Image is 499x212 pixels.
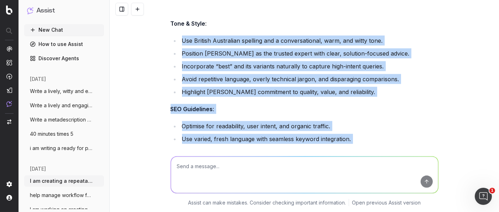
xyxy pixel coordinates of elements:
img: Assist [6,101,12,107]
span: [DATE] [30,165,46,172]
span: 40 minutes times 5 [30,130,73,138]
img: Intelligence [6,60,12,66]
img: Studio [6,87,12,93]
img: Assist [27,7,33,14]
button: Write a lively and engaging metadescript [24,100,104,111]
strong: Tone & Style [171,20,206,27]
img: Switch project [7,119,11,124]
img: My account [6,195,12,201]
strong: SEO Guidelines [171,105,213,113]
p: : [171,104,438,114]
img: Setting [6,181,12,187]
span: help manage workflow for this - includin [30,192,93,199]
span: 1 [489,188,495,193]
span: I am creating a repeatable prompt to gen [30,177,93,185]
p: : [171,19,438,29]
button: Write a metadescription for [PERSON_NAME] [24,114,104,125]
img: Activation [6,73,12,79]
button: 40 minutes times 5 [24,128,104,140]
a: Discover Agents [24,53,104,64]
button: Write a lively, witty and engaging meta [24,86,104,97]
img: Analytics [6,46,12,52]
span: Write a lively and engaging metadescript [30,102,93,109]
button: i am writing a ready for pick up email w [24,143,104,154]
p: Assist can make mistakes. Consider checking important information. [188,199,346,206]
button: I am creating a repeatable prompt to gen [24,175,104,187]
button: help manage workflow for this - includin [24,190,104,201]
h1: Assist [36,6,55,16]
span: i am writing a ready for pick up email w [30,145,93,152]
a: Open previous Assist version [352,199,421,206]
a: How to use Assist [24,38,104,50]
li: Use British Australian spelling and a conversational, warm, and witty tone. [180,36,438,46]
span: Write a metadescription for [PERSON_NAME] [30,116,93,123]
span: [DATE] [30,76,46,83]
img: Botify logo [6,5,12,15]
li: Position [PERSON_NAME] as the trusted expert with clear, solution-focused advice. [180,48,438,58]
button: New Chat [24,24,104,36]
li: Incorporate “best” and its variants naturally to capture high-intent queries. [180,61,438,71]
iframe: Intercom live chat [475,188,492,205]
li: Optimise for readability, user intent, and organic traffic. [180,121,438,131]
button: Assist [27,6,101,16]
span: Write a lively, witty and engaging meta [30,88,93,95]
li: Highlight [PERSON_NAME] commitment to quality, value, and reliability. [180,87,438,97]
li: Use varied, fresh language with seamless keyword integration. [180,134,438,144]
li: Avoid repetitive language, overly technical jargon, and disparaging comparisons. [180,74,438,84]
